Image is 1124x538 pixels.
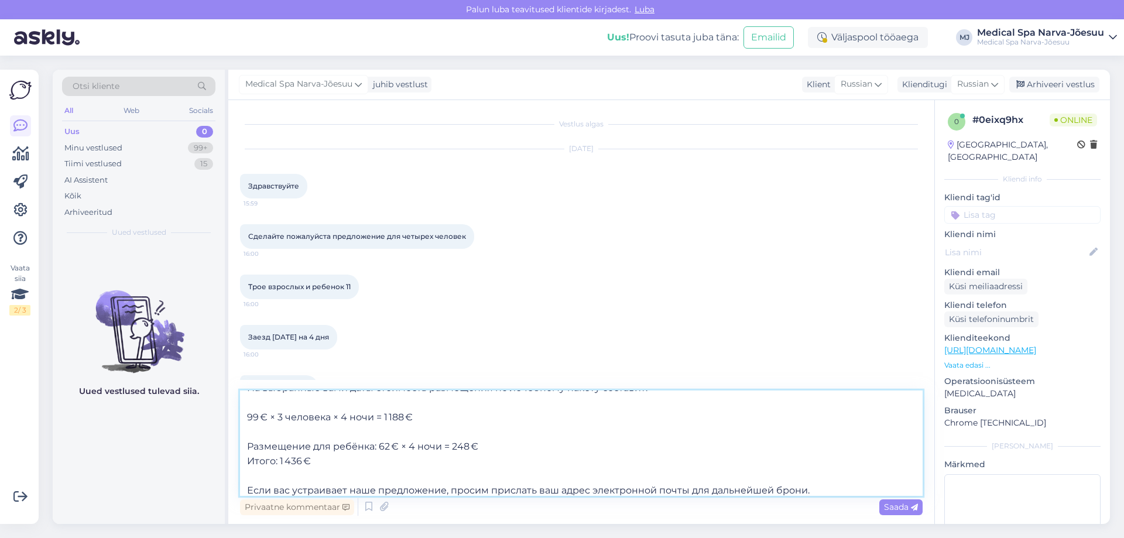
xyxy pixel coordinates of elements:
[64,142,122,154] div: Minu vestlused
[944,441,1101,451] div: [PERSON_NAME]
[244,350,287,359] span: 16:00
[64,207,112,218] div: Arhiveeritud
[944,311,1039,327] div: Küsi telefoninumbrit
[248,181,299,190] span: Здравствуйте
[240,499,354,515] div: Privaatne kommentaar
[9,263,30,316] div: Vaata siia
[53,269,225,375] img: No chats
[957,78,989,91] span: Russian
[240,143,923,154] div: [DATE]
[972,113,1050,127] div: # 0eixq9hx
[944,388,1101,400] p: [MEDICAL_DATA]
[73,80,119,92] span: Otsi kliente
[977,37,1104,47] div: Medical Spa Narva-Jõesuu
[79,385,199,397] p: Uued vestlused tulevad siia.
[631,4,658,15] span: Luba
[240,119,923,129] div: Vestlus algas
[112,227,166,238] span: Uued vestlused
[944,345,1036,355] a: [URL][DOMAIN_NAME]
[944,228,1101,241] p: Kliendi nimi
[248,333,329,341] span: Заезд [DATE] на 4 дня
[945,246,1087,259] input: Lisa nimi
[956,29,972,46] div: MJ
[64,158,122,170] div: Tiimi vestlused
[944,266,1101,279] p: Kliendi email
[245,78,352,91] span: Medical Spa Narva-Jõesuu
[64,126,80,138] div: Uus
[944,191,1101,204] p: Kliendi tag'id
[944,360,1101,371] p: Vaata edasi ...
[977,28,1104,37] div: Medical Spa Narva-Jõesuu
[1050,114,1097,126] span: Online
[9,79,32,101] img: Askly Logo
[944,375,1101,388] p: Operatsioonisüsteem
[1009,77,1099,92] div: Arhiveeri vestlus
[944,206,1101,224] input: Lisa tag
[944,458,1101,471] p: Märkmed
[244,300,287,309] span: 16:00
[884,502,918,512] span: Saada
[802,78,831,91] div: Klient
[64,190,81,202] div: Kõik
[64,174,108,186] div: AI Assistent
[194,158,213,170] div: 15
[944,299,1101,311] p: Kliendi telefon
[248,232,466,241] span: Сделайте пожалуйста предложение для четырех человек
[944,405,1101,417] p: Brauser
[944,332,1101,344] p: Klienditeekond
[944,417,1101,429] p: Chrome [TECHNICAL_ID]
[62,103,76,118] div: All
[607,32,629,43] b: Uus!
[368,78,428,91] div: juhib vestlust
[248,282,351,291] span: Трое взрослых и ребенок 11
[948,139,1077,163] div: [GEOGRAPHIC_DATA], [GEOGRAPHIC_DATA]
[954,117,959,126] span: 0
[607,30,739,44] div: Proovi tasuta juba täna:
[944,174,1101,184] div: Kliendi info
[9,305,30,316] div: 2 / 3
[244,249,287,258] span: 16:00
[196,126,213,138] div: 0
[121,103,142,118] div: Web
[240,390,923,496] textarea: Добрый день! На выбранные вами даты стоимость размещения по лечебному пакету составит: 99 € × 3 ч...
[743,26,794,49] button: Emailid
[977,28,1117,47] a: Medical Spa Narva-JõesuuMedical Spa Narva-Jõesuu
[841,78,872,91] span: Russian
[944,279,1027,294] div: Küsi meiliaadressi
[188,142,213,154] div: 99+
[897,78,947,91] div: Klienditugi
[187,103,215,118] div: Socials
[808,27,928,48] div: Väljaspool tööaega
[244,199,287,208] span: 15:59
